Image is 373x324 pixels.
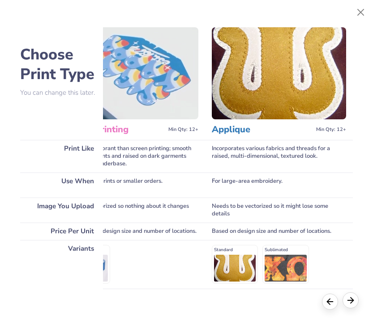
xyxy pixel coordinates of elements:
[20,198,103,223] div: Image You Upload
[64,27,198,119] img: Digital Printing
[64,198,198,223] div: Won't be vectorized so nothing about it changes
[20,223,103,240] div: Price Per Unit
[212,223,346,240] div: Based on design size and number of locations.
[316,126,346,133] span: Min Qty: 12+
[20,173,103,198] div: Use When
[212,124,313,135] h3: Applique
[352,4,369,21] button: Close
[20,140,103,173] div: Print Like
[64,223,198,240] div: Cost based on design size and number of locations.
[212,173,346,198] div: For large-area embroidery.
[212,140,346,173] div: Incorporates various fabrics and threads for a raised, multi-dimensional, textured look.
[20,240,103,289] div: Variants
[64,173,198,198] div: For full-color prints or smaller orders.
[64,124,165,135] h3: Digital Printing
[20,89,103,97] p: You can change this later.
[20,45,103,84] h2: Choose Print Type
[212,27,346,119] img: Applique
[168,126,198,133] span: Min Qty: 12+
[212,198,346,223] div: Needs to be vectorized so it might lose some details
[64,140,198,173] div: Inks are less vibrant than screen printing; smooth on light garments and raised on dark garments ...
